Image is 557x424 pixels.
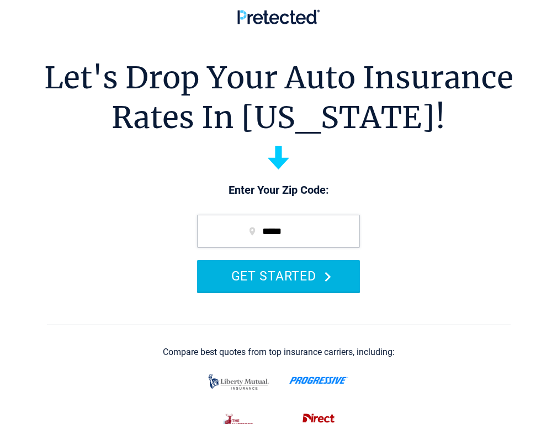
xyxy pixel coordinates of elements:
[163,347,395,357] div: Compare best quotes from top insurance carriers, including:
[197,260,360,291] button: GET STARTED
[186,183,371,198] p: Enter Your Zip Code:
[197,215,360,248] input: zip code
[205,369,272,395] img: liberty
[44,58,513,137] h1: Let's Drop Your Auto Insurance Rates In [US_STATE]!
[289,377,348,384] img: progressive
[237,9,320,24] img: Pretected Logo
